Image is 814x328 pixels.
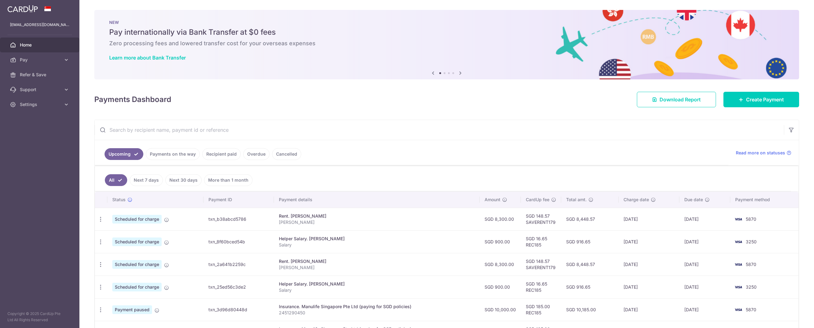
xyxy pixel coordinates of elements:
span: Download Report [660,96,701,103]
td: [DATE] [679,253,731,276]
td: txn_b38abcd5786 [204,208,274,230]
img: Bank Card [732,261,745,268]
img: Bank Card [732,238,745,246]
span: Scheduled for charge [112,237,162,246]
span: Status [112,197,126,203]
td: SGD 8,300.00 [480,208,521,230]
th: Payment details [274,192,480,208]
input: Search by recipient name, payment id or reference [95,120,784,140]
a: Create Payment [723,92,799,107]
span: Amount [485,197,500,203]
a: Overdue [243,148,270,160]
div: Rent. [PERSON_NAME] [279,213,475,219]
span: Create Payment [746,96,784,103]
a: Next 30 days [165,174,202,186]
div: Insurance. Manulife Singapore Pte Ltd (paying for SGD policies) [279,304,475,310]
td: SGD 10,000.00 [480,298,521,321]
a: Cancelled [272,148,301,160]
a: Recipient paid [202,148,241,160]
img: Bank Card [732,283,745,291]
h6: Zero processing fees and lowered transfer cost for your overseas expenses [109,40,784,47]
img: Bank Card [732,306,745,313]
td: [DATE] [619,276,679,298]
td: [DATE] [619,298,679,321]
th: Payment method [730,192,798,208]
td: SGD 148.57 SAVERENT179 [521,253,561,276]
span: Due date [684,197,703,203]
td: SGD 8,448.57 [561,208,619,230]
h5: Pay internationally via Bank Transfer at $0 fees [109,27,784,37]
img: Bank Card [732,215,745,223]
a: Payments on the way [146,148,200,160]
span: Scheduled for charge [112,283,162,291]
td: SGD 16.65 REC185 [521,276,561,298]
span: 3250 [746,239,757,244]
a: Read more on statuses [736,150,791,156]
div: Helper Salary. [PERSON_NAME] [279,236,475,242]
p: 2451290450 [279,310,475,316]
span: 5870 [746,216,756,222]
a: Learn more about Bank Transfer [109,55,186,61]
td: txn_25ed56c3de2 [204,276,274,298]
p: [PERSON_NAME] [279,219,475,225]
h4: Payments Dashboard [94,94,171,105]
td: txn_3d96d80448d [204,298,274,321]
img: CardUp [7,5,38,12]
td: txn_2a641b2259c [204,253,274,276]
td: SGD 185.00 REC185 [521,298,561,321]
img: Bank transfer banner [94,10,799,79]
th: Payment ID [204,192,274,208]
a: Download Report [637,92,716,107]
span: Scheduled for charge [112,260,162,269]
td: SGD 16.65 REC185 [521,230,561,253]
td: [DATE] [679,230,731,253]
td: txn_8f60bced54b [204,230,274,253]
td: SGD 148.57 SAVERENT179 [521,208,561,230]
span: Settings [20,101,61,108]
td: SGD 900.00 [480,276,521,298]
span: Total amt. [566,197,587,203]
td: [DATE] [679,298,731,321]
span: 5870 [746,262,756,267]
a: Upcoming [105,148,143,160]
span: Pay [20,57,61,63]
div: Rent. [PERSON_NAME] [279,258,475,264]
a: All [105,174,127,186]
span: Support [20,86,61,93]
td: SGD 916.65 [561,230,619,253]
td: SGD 10,185.00 [561,298,619,321]
span: Scheduled for charge [112,215,162,224]
span: 3250 [746,284,757,290]
a: More than 1 month [204,174,253,186]
p: NEW [109,20,784,25]
span: Charge date [624,197,649,203]
td: SGD 916.65 [561,276,619,298]
td: [DATE] [619,253,679,276]
div: Helper Salary. [PERSON_NAME] [279,281,475,287]
td: [DATE] [619,208,679,230]
span: Payment paused [112,305,152,314]
span: Refer & Save [20,72,61,78]
p: [PERSON_NAME] [279,264,475,271]
a: Next 7 days [130,174,163,186]
span: Read more on statuses [736,150,785,156]
span: 5870 [746,307,756,312]
span: CardUp fee [526,197,549,203]
p: Salary [279,242,475,248]
p: [EMAIL_ADDRESS][DOMAIN_NAME] [10,22,69,28]
td: [DATE] [619,230,679,253]
td: SGD 8,300.00 [480,253,521,276]
td: [DATE] [679,276,731,298]
td: SGD 8,448.57 [561,253,619,276]
td: [DATE] [679,208,731,230]
p: Salary [279,287,475,293]
span: Home [20,42,61,48]
td: SGD 900.00 [480,230,521,253]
